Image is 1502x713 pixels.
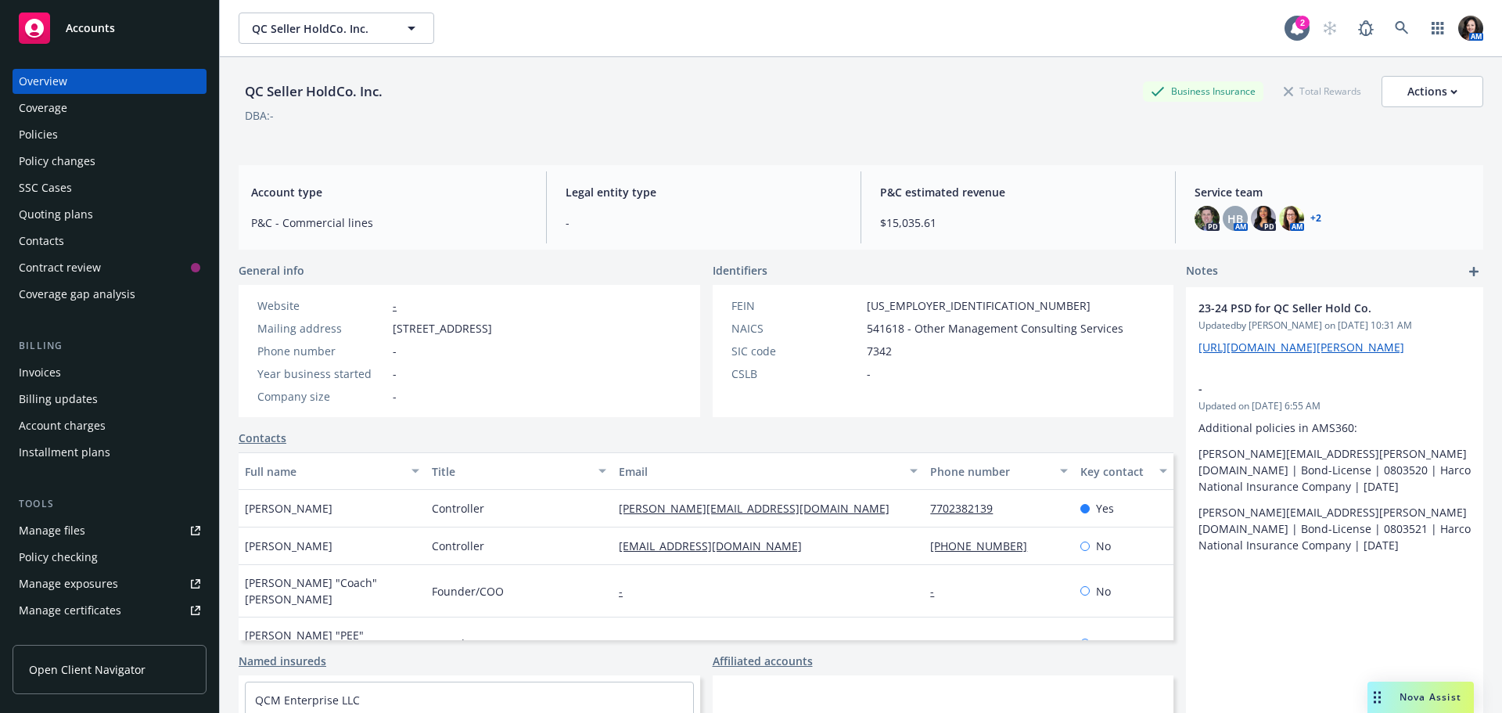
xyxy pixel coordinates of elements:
[13,122,207,147] a: Policies
[1407,77,1457,106] div: Actions
[239,13,434,44] button: QC Seller HoldCo. Inc.
[13,496,207,512] div: Tools
[19,149,95,174] div: Policy changes
[245,463,402,480] div: Full name
[880,184,1156,200] span: P&C estimated revenue
[930,463,1050,480] div: Phone number
[731,343,861,359] div: SIC code
[1251,206,1276,231] img: photo
[239,81,389,102] div: QC Seller HoldCo. Inc.
[867,366,871,382] span: -
[257,297,386,314] div: Website
[619,463,900,480] div: Email
[257,366,386,382] div: Year business started
[1186,262,1218,281] span: Notes
[1400,690,1461,704] span: Nova Assist
[13,387,207,412] a: Billing updates
[19,518,85,543] div: Manage files
[432,583,504,600] span: Founder/COO
[1198,319,1471,333] span: Updated by [PERSON_NAME] on [DATE] 10:31 AM
[1310,214,1321,223] a: +2
[1096,583,1111,600] span: No
[731,320,861,337] div: NAICS
[1198,504,1471,553] p: [PERSON_NAME][EMAIL_ADDRESS][PERSON_NAME][DOMAIN_NAME] | Bond-License | 0803521 | Harco National ...
[13,360,207,385] a: Invoices
[19,69,67,94] div: Overview
[19,229,64,254] div: Contacts
[1080,463,1150,480] div: Key contact
[19,625,98,650] div: Manage claims
[1276,81,1369,101] div: Total Rewards
[1198,420,1471,436] p: Additional policies in AMS360:
[1143,81,1263,101] div: Business Insurance
[19,413,106,438] div: Account charges
[239,653,326,669] a: Named insureds
[432,463,589,480] div: Title
[1186,368,1483,566] div: -Updated on [DATE] 6:55 AMAdditional policies in AMS360:[PERSON_NAME][EMAIL_ADDRESS][PERSON_NAME]...
[867,320,1123,337] span: 541618 - Other Management Consulting Services
[619,584,635,599] a: -
[13,625,207,650] a: Manage claims
[731,297,861,314] div: FEIN
[924,452,1073,490] button: Phone number
[1186,287,1483,368] div: 23-24 PSD for QC Seller Hold Co.Updatedby [PERSON_NAME] on [DATE] 10:31 AM[URL][DOMAIN_NAME][PERS...
[731,366,861,382] div: CSLB
[432,500,484,517] span: Controller
[13,95,207,121] a: Coverage
[19,255,101,280] div: Contract review
[1386,13,1418,44] a: Search
[1227,211,1243,227] span: HB
[619,636,635,651] a: -
[245,107,274,124] div: DBA: -
[1422,13,1453,44] a: Switch app
[1367,682,1387,713] div: Drag to move
[257,388,386,405] div: Company size
[619,501,902,516] a: [PERSON_NAME][EMAIL_ADDRESS][DOMAIN_NAME]
[1295,16,1310,30] div: 2
[880,214,1156,231] span: $15,035.61
[239,430,286,446] a: Contacts
[19,387,98,412] div: Billing updates
[13,6,207,50] a: Accounts
[245,538,332,554] span: [PERSON_NAME]
[1198,300,1430,316] span: 23-24 PSD for QC Seller Hold Co.
[19,545,98,570] div: Policy checking
[13,440,207,465] a: Installment plans
[1195,184,1471,200] span: Service team
[713,262,767,279] span: Identifiers
[1279,206,1304,231] img: photo
[19,598,121,623] div: Manage certificates
[1074,452,1173,490] button: Key contact
[13,338,207,354] div: Billing
[245,627,419,660] span: [PERSON_NAME] "PEE" [PERSON_NAME]
[239,262,304,279] span: General info
[1195,206,1220,231] img: photo
[930,636,947,651] a: -
[1198,399,1471,413] span: Updated on [DATE] 6:55 AM
[29,661,146,678] span: Open Client Navigator
[13,149,207,174] a: Policy changes
[13,202,207,227] a: Quoting plans
[1350,13,1382,44] a: Report a Bug
[1096,538,1111,554] span: No
[1458,16,1483,41] img: photo
[13,571,207,596] span: Manage exposures
[613,452,924,490] button: Email
[252,20,387,37] span: QC Seller HoldCo. Inc.
[251,214,527,231] span: P&C - Commercial lines
[619,538,814,553] a: [EMAIL_ADDRESS][DOMAIN_NAME]
[13,282,207,307] a: Coverage gap analysis
[19,202,93,227] div: Quoting plans
[251,184,527,200] span: Account type
[393,298,397,313] a: -
[1198,445,1471,495] p: [PERSON_NAME][EMAIL_ADDRESS][PERSON_NAME][DOMAIN_NAME] | Bond-License | 0803520 | Harco National ...
[1096,636,1111,652] span: No
[566,214,842,231] span: -
[19,95,67,121] div: Coverage
[13,175,207,200] a: SSC Cases
[393,388,397,405] span: -
[713,653,813,669] a: Affiliated accounts
[867,343,892,359] span: 7342
[1198,380,1430,397] span: -
[19,440,110,465] div: Installment plans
